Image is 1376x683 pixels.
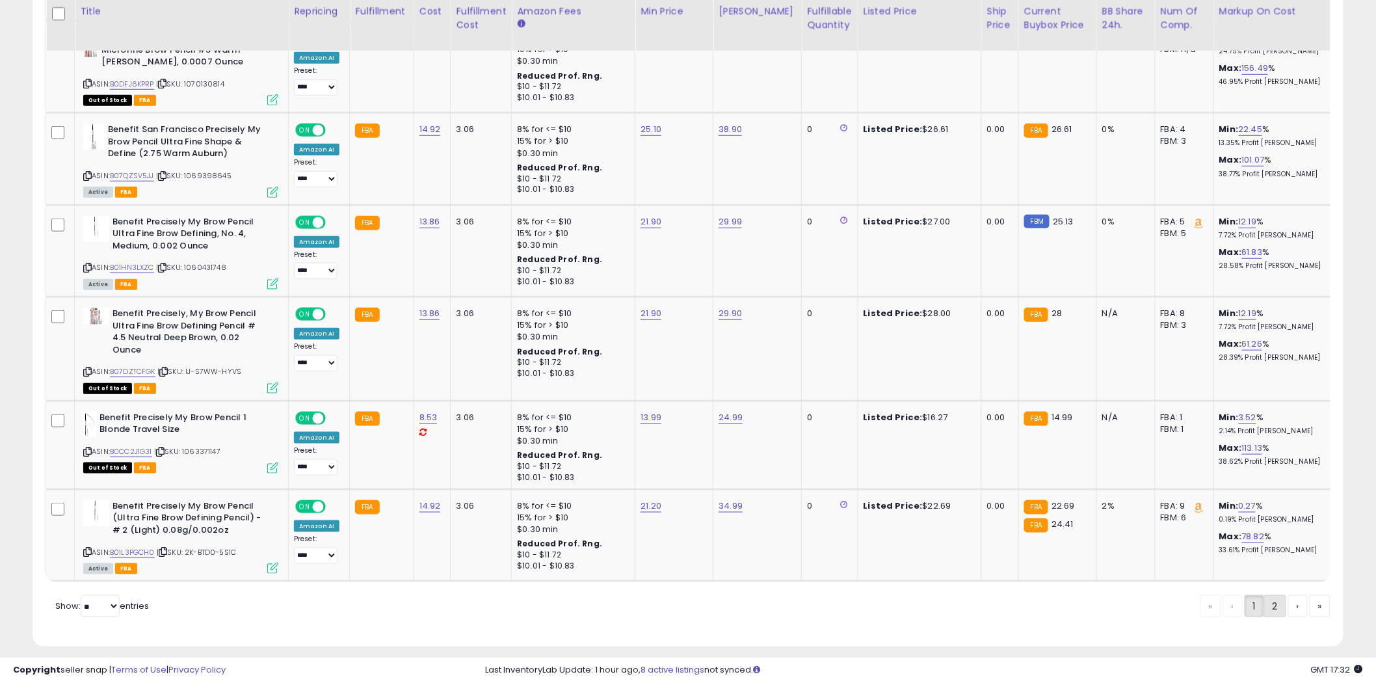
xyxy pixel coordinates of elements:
div: % [1219,124,1327,148]
div: Preset: [294,158,339,187]
p: 2.14% Profit [PERSON_NAME] [1219,427,1327,436]
div: Min Price [641,5,708,18]
b: Listed Price: [864,215,923,228]
div: Preset: [294,446,339,475]
span: All listings that are currently out of stock and unavailable for purchase on Amazon [83,95,132,106]
p: 24.75% Profit [PERSON_NAME] [1219,47,1327,56]
span: OFF [324,217,345,228]
a: 0.27 [1239,500,1256,513]
span: | SKU: 2K-BTD0-5S1C [157,547,236,557]
div: Amazon AI [294,520,339,532]
div: 8% for <= $10 [517,500,625,512]
div: 8% for <= $10 [517,308,625,319]
div: % [1219,531,1327,555]
div: Markup on Cost [1219,5,1332,18]
a: 25.10 [641,123,661,136]
a: B0DFJ6KPRP [110,79,154,90]
div: $10.01 - $10.83 [517,472,625,483]
span: FBA [134,462,156,474]
span: › [1297,600,1299,613]
b: Reduced Prof. Rng. [517,449,602,461]
a: 113.13 [1242,442,1263,455]
small: FBA [355,500,379,515]
div: Amazon AI [294,144,339,155]
div: $0.30 min [517,55,625,67]
span: FBA [134,95,156,106]
b: Reduced Prof. Rng. [517,162,602,173]
div: $0.30 min [517,148,625,159]
b: Reduced Prof. Rng. [517,538,602,549]
div: 0.00 [987,500,1009,512]
div: Fulfillment [355,5,408,18]
a: 8 active listings [641,663,705,676]
a: B01HN3LXZC [110,262,154,273]
b: Benefit Precisely My Brow Pencil 1 Blonde Travel Size [99,412,258,439]
span: FBA [115,279,137,290]
div: Amazon AI [294,52,339,64]
span: | SKU: IJ-S7WW-HYVS [157,366,241,377]
span: | SKU: 1070130814 [156,79,224,89]
span: OFF [324,125,345,136]
div: Preset: [294,66,339,96]
div: Cost [419,5,445,18]
b: Listed Price: [864,307,923,319]
span: | SKU: 1060431748 [156,262,226,273]
span: All listings currently available for purchase on Amazon [83,279,113,290]
div: $10 - $11.72 [517,174,625,185]
p: 28.58% Profit [PERSON_NAME] [1219,261,1327,271]
div: $16.27 [864,412,972,423]
div: $0.30 min [517,524,625,535]
small: FBA [1024,518,1048,533]
small: FBA [355,216,379,230]
div: ASIN: [83,500,278,572]
div: % [1219,442,1327,466]
div: $10.01 - $10.83 [517,561,625,572]
a: 8.53 [419,411,438,424]
span: 25.13 [1053,215,1074,228]
div: 15% for > $10 [517,135,625,147]
div: 0 [807,308,847,319]
span: 24.41 [1052,518,1074,530]
a: 1 [1245,595,1264,617]
a: 13.99 [641,411,661,424]
div: BB Share 24h. [1102,5,1150,32]
div: FBM: 1 [1161,423,1204,435]
a: 156.49 [1242,62,1269,75]
div: Current Buybox Price [1024,5,1091,32]
span: Show: entries [55,600,149,612]
div: 0 [807,500,847,512]
b: Benefit Precisely My Brow Pencil Ultra Fine Brow Defining, No. 4, Medium, 0.002 Ounce [112,216,271,256]
div: 3.06 [456,216,501,228]
small: FBA [1024,308,1048,322]
span: » [1318,600,1322,613]
small: FBA [355,412,379,426]
a: 24.99 [719,411,743,424]
b: Benefit Precisely My Brow Pencil (Ultra Fine Brow Defining Pencil) - # 2 (Light) 0.08g/0.002oz [112,500,271,540]
div: FBA: 5 [1161,216,1204,228]
b: Min: [1219,411,1239,423]
div: FBM: 3 [1161,135,1204,147]
a: 13.86 [419,307,440,320]
a: 29.90 [719,307,742,320]
div: 0.00 [987,216,1009,228]
div: $10.01 - $10.83 [517,184,625,195]
b: Listed Price: [864,123,923,135]
div: FBA: 1 [1161,412,1204,423]
img: 41qSVR1Y3GL._SL40_.jpg [83,308,109,325]
a: 2 [1264,595,1286,617]
div: FBA: 8 [1161,308,1204,319]
div: % [1219,500,1327,524]
b: Reduced Prof. Rng. [517,254,602,265]
a: 3.52 [1239,411,1257,424]
div: $22.69 [864,500,972,512]
div: 8% for <= $10 [517,412,625,423]
span: 22.69 [1052,500,1075,512]
b: Max: [1219,338,1242,350]
small: FBA [1024,412,1048,426]
div: $27.00 [864,216,972,228]
a: Terms of Use [111,663,166,676]
div: 0.00 [987,124,1009,135]
b: Listed Price: [864,411,923,423]
p: 13.35% Profit [PERSON_NAME] [1219,139,1327,148]
span: | SKU: 1069398645 [156,170,232,181]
